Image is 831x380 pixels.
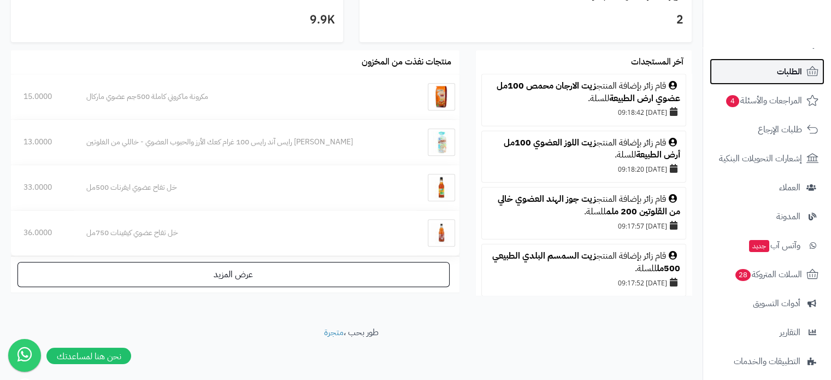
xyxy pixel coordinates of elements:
span: أدوات التسويق [753,296,800,311]
div: 15.0000 [23,91,61,102]
div: [DATE] 09:18:20 [487,161,680,177]
span: جديد [749,240,769,252]
a: وآتس آبجديد [710,232,824,259]
a: التطبيقات والخدمات [710,348,824,375]
span: المراجعات والأسئلة [725,93,802,108]
span: التقارير [780,325,800,340]
div: خل تفاح عضوي كيفينات 750مل [86,227,404,238]
a: المراجعات والأسئلة4 [710,87,824,114]
h3: آخر المستجدات [631,57,683,67]
span: العملاء [779,180,800,195]
a: زيت السمسم البلدي الطبيعي 500مل [492,249,680,275]
div: قام زائر بإضافة المنتج للسلة. [487,250,680,275]
a: أدوات التسويق [710,290,824,317]
div: قام زائر بإضافة المنتج للسلة. [487,193,680,218]
a: زيت الارجان محمص 100مل عضوي ارض الطبيعة [497,79,680,105]
a: المدونة [710,203,824,230]
div: 33.0000 [23,182,61,193]
img: خل تفاح عضوي ايفرنات 500مل [428,174,455,201]
span: التطبيقات والخدمات [734,354,800,369]
div: 36.0000 [23,227,61,238]
div: [PERSON_NAME] رايس آند رايس 100 غرام كعك الأرز والحبوب العضوي - خاللي من الغلوتين [86,137,404,148]
a: العملاء [710,174,824,201]
a: التقارير [710,319,824,346]
img: logo-2.png [757,31,821,54]
a: السلات المتروكة28 [710,261,824,288]
div: [DATE] 09:17:57 [487,218,680,233]
a: عرض المزيد [17,262,450,287]
img: خل تفاح عضوي كيفينات 750مل [428,219,455,247]
img: بروبايوس رايس آند رايس 100 غرام كعك الأرز والحبوب العضوي - خاللي من الغلوتين [428,128,455,156]
span: 4 [726,95,739,107]
h3: 2 [368,11,683,30]
div: مكرونة ماكروني كاملة 500جم عضوي ماركال [86,91,404,102]
span: وآتس آب [748,238,800,253]
h3: 9.9K [19,11,335,30]
img: مكرونة ماكروني كاملة 500جم عضوي ماركال [428,83,455,110]
div: [DATE] 09:18:42 [487,104,680,120]
div: قام زائر بإضافة المنتج للسلة. [487,80,680,105]
a: زيت اللوز العضوي 100مل أرض الطبيعة [504,136,680,162]
span: 28 [735,269,751,281]
a: إشعارات التحويلات البنكية [710,145,824,172]
span: طلبات الإرجاع [758,122,802,137]
span: الطلبات [777,64,802,79]
div: 13.0000 [23,137,61,148]
h3: منتجات نفذت من المخزون [362,57,451,67]
span: المدونة [776,209,800,224]
a: زيت جوز الهند العضوي خالي من القلوتين 200 ملم [498,192,680,218]
a: متجرة [324,326,344,339]
span: السلات المتروكة [734,267,802,282]
a: الطلبات [710,59,824,85]
a: طلبات الإرجاع [710,116,824,143]
span: إشعارات التحويلات البنكية [719,151,802,166]
div: خل تفاح عضوي ايفرنات 500مل [86,182,404,193]
div: [DATE] 09:17:52 [487,275,680,290]
div: قام زائر بإضافة المنتج للسلة. [487,137,680,162]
